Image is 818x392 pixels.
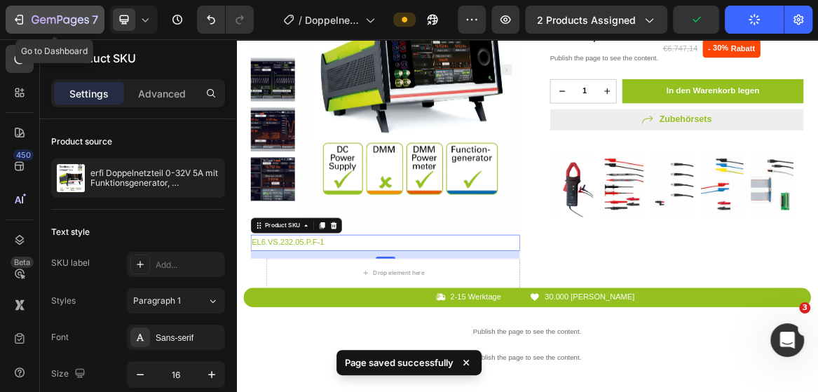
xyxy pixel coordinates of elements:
p: Settings [69,86,109,101]
span: 2 products assigned [537,13,636,27]
p: Page saved successfully [345,356,454,370]
p: 7 [92,11,98,28]
p: Zubehörsets [611,108,687,124]
p: Product SKU [68,50,219,67]
div: In den Warenkorb legen [622,67,756,83]
p: Advanced [138,86,186,101]
button: Carousel Next Arrow [382,36,399,53]
div: Drop element here [198,332,273,344]
div: Product SKU [39,263,95,276]
p: Publish the page to see the content. [454,20,610,35]
div: Product source [51,135,112,148]
img: Doppelnetzteil 0-32V 2A kaufen mit Multimeter, Fkt-generator und Datenlogger von erfi [21,170,85,234]
p: erfi Doppelnetzteil 0-32V 5A mit Funktionsgenerator, Leistungsmesser und DMM [90,168,219,188]
button: 2 products assigned [525,6,667,34]
div: Add... [156,259,221,271]
span: Paragraph 1 [133,295,181,307]
div: - [680,3,688,24]
div: Text style [51,226,90,238]
div: Rabatt [713,3,752,24]
div: Size [51,365,88,384]
div: Undo/Redo [197,6,254,34]
img: Alt image [744,166,805,257]
div: Font [51,331,69,344]
img: Alt image [599,166,661,257]
button: 7 [6,6,104,34]
div: Beta [11,257,34,268]
img: erfi Doppelnetzteil 0-32V 5A mit Funktionsgenerator, Leistungsmesser und DMM - erfi [21,99,85,163]
img: erfi Doppelnetzteil 0-32V 5A mit Funktionsgenerator, Leistungsmesser und DMM - erfi [21,27,85,90]
button: decrement [454,58,488,92]
div: 450 [13,149,34,161]
div: €6.747,14 [615,4,668,23]
img: Alt image [672,166,733,257]
iframe: Design area [236,39,818,392]
span: Doppelnetzteil DC 2x0-32V/5A, 320W inkl. DMM und Leistungsmesser und Doppelfunktionsgenerator [305,13,360,27]
button: increment [519,58,553,92]
input: quantity [488,58,519,92]
div: 30% [688,3,713,22]
img: Alt image [526,166,588,257]
p: 2-15 Werktage [310,366,383,381]
span: / [299,13,302,27]
span: 3 [799,302,810,313]
div: Styles [51,295,76,307]
a: Zubehörsets [585,107,604,126]
h2: EL6.VS.232.05.P.F-1 [21,283,410,306]
button: Paragraph 1 [127,288,225,313]
iframe: Intercom live chat [770,323,804,357]
img: product feature img [57,164,85,192]
div: SKU label [51,257,90,269]
p: 30.000 [PERSON_NAME] [446,366,575,381]
img: Alt image [454,166,516,257]
div: Sans-serif [156,332,221,344]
